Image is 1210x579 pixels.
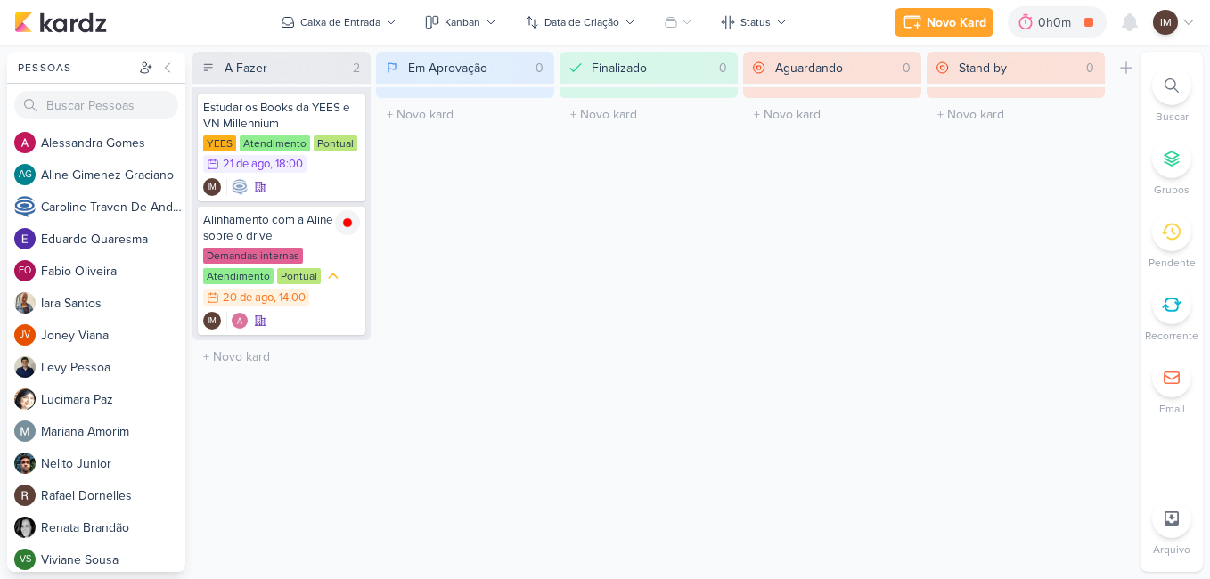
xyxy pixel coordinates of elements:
[14,292,36,314] img: Iara Santos
[895,8,993,37] button: Novo Kard
[314,135,357,151] div: Pontual
[226,178,249,196] div: Colaboradores: Caroline Traven De Andrade
[927,13,986,32] div: Novo Kard
[528,59,551,77] div: 0
[203,312,221,330] div: Criador(a): Isabella Machado Guimarães
[380,102,551,127] input: + Novo kard
[41,230,185,249] div: E d u a r d o Q u a r e s m a
[14,485,36,506] img: Rafael Dornelles
[41,518,185,537] div: R e n a t a B r a n d ã o
[41,550,185,569] div: V i v i a n e S o u s a
[14,356,36,378] img: Levy Pessoa
[14,164,36,185] div: Aline Gimenez Graciano
[196,344,367,370] input: + Novo kard
[41,390,185,409] div: L u c i m a r a P a z
[14,453,36,474] img: Nelito Junior
[20,330,30,340] p: JV
[203,135,236,151] div: YEES
[203,100,360,132] div: Estudar os Books da YEES e VN Millennium
[19,266,31,276] p: FO
[14,549,36,570] div: Viviane Sousa
[1038,13,1076,32] div: 0h0m
[41,166,185,184] div: A l i n e G i m e n e z G r a c i a n o
[1145,328,1198,344] p: Recorrente
[203,178,221,196] div: Isabella Machado Guimarães
[203,248,303,264] div: Demandas internas
[14,228,36,249] img: Eduardo Quaresma
[270,159,303,170] div: , 18:00
[208,183,217,192] p: IM
[1160,14,1172,30] p: IM
[41,486,185,505] div: R a f a e l D o r n e l l e s
[1141,66,1203,125] li: Ctrl + F
[41,262,185,281] div: F a b i o O l i v e i r a
[346,59,367,77] div: 2
[41,326,185,345] div: J o n e y V i a n a
[203,312,221,330] div: Isabella Machado Guimarães
[563,102,734,127] input: + Novo kard
[41,358,185,377] div: L e v y P e s s o a
[41,198,185,216] div: C a r o l i n e T r a v e n D e A n d r a d e
[226,312,249,330] div: Colaboradores: Alessandra Gomes
[240,135,310,151] div: Atendimento
[324,267,342,285] div: Prioridade Média
[1153,10,1178,35] div: Isabella Machado Guimarães
[203,212,360,244] div: Alinhamento com a Aline sobre o drive
[277,268,321,284] div: Pontual
[20,555,31,565] p: VS
[1079,59,1101,77] div: 0
[14,420,36,442] img: Mariana Amorim
[41,422,185,441] div: M a r i a n a A m o r i m
[14,324,36,346] div: Joney Viana
[335,210,360,235] img: tracking
[1159,401,1185,417] p: Email
[231,312,249,330] img: Alessandra Gomes
[1153,542,1190,558] p: Arquivo
[14,388,36,410] img: Lucimara Paz
[747,102,918,127] input: + Novo kard
[1156,109,1189,125] p: Buscar
[14,517,36,538] img: Renata Brandão
[14,132,36,153] img: Alessandra Gomes
[41,134,185,152] div: A l e s s a n d r a G o m e s
[274,292,306,304] div: , 14:00
[231,178,249,196] img: Caroline Traven De Andrade
[223,159,270,170] div: 21 de ago
[203,268,274,284] div: Atendimento
[223,292,274,304] div: 20 de ago
[14,196,36,217] img: Caroline Traven De Andrade
[14,60,135,76] div: Pessoas
[1149,255,1196,271] p: Pendente
[14,12,107,33] img: kardz.app
[41,454,185,473] div: N e l i t o J u n i o r
[14,91,178,119] input: Buscar Pessoas
[19,170,32,180] p: AG
[14,260,36,281] div: Fabio Oliveira
[930,102,1101,127] input: + Novo kard
[41,294,185,313] div: I a r a S a n t o s
[712,59,734,77] div: 0
[895,59,918,77] div: 0
[203,178,221,196] div: Criador(a): Isabella Machado Guimarães
[208,317,217,326] p: IM
[1154,182,1190,198] p: Grupos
